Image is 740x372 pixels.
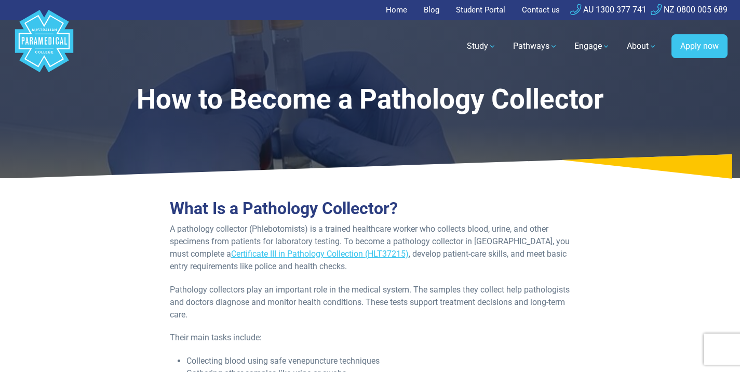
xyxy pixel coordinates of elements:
[170,198,571,218] h2: What Is a Pathology Collector?
[507,32,564,61] a: Pathways
[170,284,571,321] p: Pathology collectors play an important role in the medical system. The samples they collect help ...
[461,32,503,61] a: Study
[102,83,638,116] h1: How to Become a Pathology Collector
[231,249,409,259] a: Certificate III in Pathology Collection (HLT37215)
[170,223,571,273] p: A pathology collector (Phlebotomists) is a trained healthcare worker who collects blood, urine, a...
[651,5,728,15] a: NZ 0800 005 689
[568,32,616,61] a: Engage
[570,5,647,15] a: AU 1300 377 741
[13,20,75,73] a: Australian Paramedical College
[671,34,728,58] a: Apply now
[186,355,571,367] li: Collecting blood using safe venepuncture techniques
[170,331,571,344] p: Their main tasks include:
[621,32,663,61] a: About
